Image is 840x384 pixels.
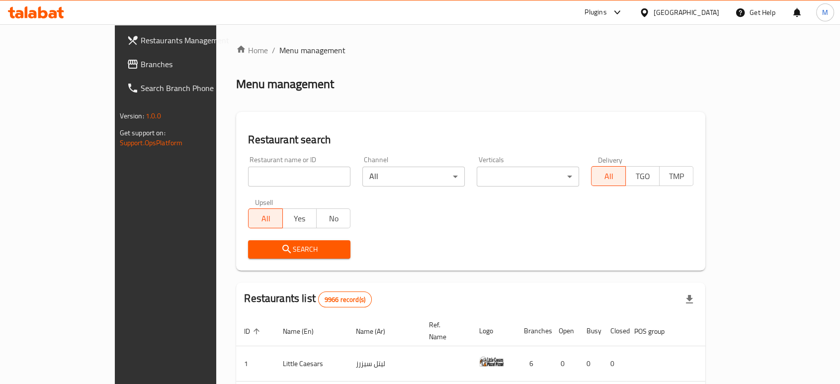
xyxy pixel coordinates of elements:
[283,325,327,337] span: Name (En)
[252,211,278,226] span: All
[236,76,334,92] h2: Menu management
[141,82,247,94] span: Search Branch Phone
[248,132,693,147] h2: Restaurant search
[120,136,183,149] a: Support.OpsPlatform
[479,349,504,374] img: Little Caesars
[282,208,317,228] button: Yes
[255,198,273,205] label: Upsell
[244,325,263,337] span: ID
[318,291,372,307] div: Total records count
[236,346,275,382] td: 1
[272,44,275,56] li: /
[625,166,660,186] button: TGO
[120,109,144,122] span: Version:
[119,76,255,100] a: Search Branch Phone
[356,325,398,337] span: Name (Ar)
[146,109,161,122] span: 1.0.0
[319,295,371,304] span: 9966 record(s)
[141,58,247,70] span: Branches
[279,44,345,56] span: Menu management
[585,6,606,18] div: Plugins
[477,167,579,187] div: ​
[516,316,551,346] th: Branches
[236,44,705,56] nav: breadcrumb
[595,169,621,184] span: All
[120,126,166,139] span: Get support on:
[429,319,459,343] span: Ref. Name
[579,316,602,346] th: Busy
[248,167,350,187] input: Search for restaurant name or ID..
[602,316,626,346] th: Closed
[634,325,677,337] span: POS group
[316,208,350,228] button: No
[551,346,579,382] td: 0
[591,166,625,186] button: All
[248,240,350,259] button: Search
[287,211,313,226] span: Yes
[516,346,551,382] td: 6
[119,28,255,52] a: Restaurants Management
[275,346,348,382] td: Little Caesars
[822,7,828,18] span: M
[348,346,421,382] td: ليتل سيزرز
[321,211,346,226] span: No
[256,243,342,256] span: Search
[471,316,516,346] th: Logo
[598,156,623,163] label: Delivery
[677,288,701,311] div: Export file
[244,291,372,307] h2: Restaurants list
[654,7,719,18] div: [GEOGRAPHIC_DATA]
[119,52,255,76] a: Branches
[659,166,693,186] button: TMP
[362,167,465,187] div: All
[141,34,247,46] span: Restaurants Management
[664,169,689,184] span: TMP
[602,346,626,382] td: 0
[248,208,282,228] button: All
[579,346,602,382] td: 0
[630,169,656,184] span: TGO
[551,316,579,346] th: Open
